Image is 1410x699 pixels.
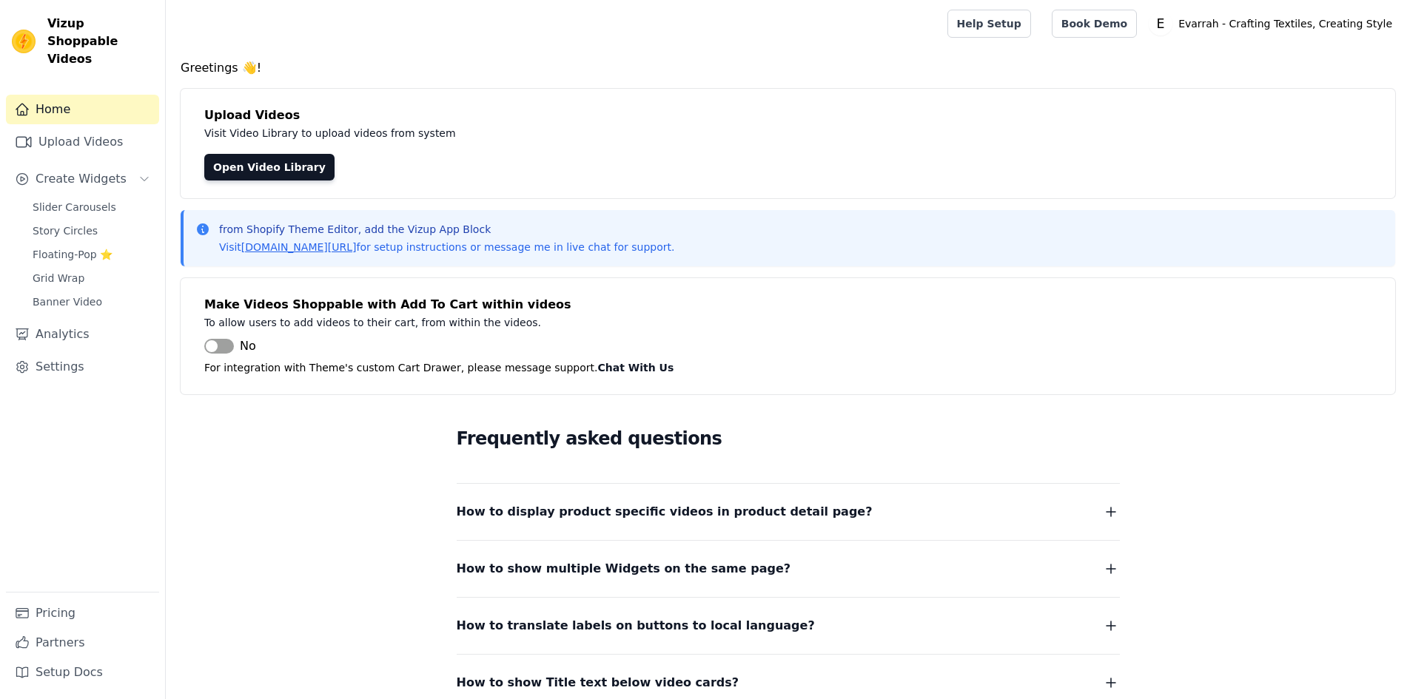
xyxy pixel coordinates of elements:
[33,200,116,215] span: Slider Carousels
[12,30,36,53] img: Vizup
[6,320,159,349] a: Analytics
[6,598,159,628] a: Pricing
[33,223,98,238] span: Story Circles
[457,558,791,579] span: How to show multiple Widgets on the same page?
[457,672,739,693] span: How to show Title text below video cards?
[457,615,1120,636] button: How to translate labels on buttons to local language?
[204,359,1372,376] p: For integration with Theme's custom Cart Drawer, please message support.
[24,197,159,217] a: Slider Carousels
[33,294,102,309] span: Banner Video
[204,107,1372,124] h4: Upload Videos
[47,15,153,68] span: Vizup Shoppable Videos
[1052,10,1137,38] a: Book Demo
[219,240,674,254] p: Visit for setup instructions or message me in live chat for support.
[204,154,335,180] a: Open Video Library
[33,247,113,262] span: Floating-Pop ⭐
[24,220,159,241] a: Story Circles
[36,170,127,188] span: Create Widgets
[6,658,159,687] a: Setup Docs
[24,268,159,288] a: Grid Wrap
[6,352,159,382] a: Settings
[457,424,1120,453] h2: Frequently asked questions
[219,222,674,237] p: from Shopify Theme Editor, add the Vizup App Block
[457,502,1120,522] button: How to display product specific videos in product detail page?
[204,337,256,355] button: No
[240,337,256,355] span: No
[204,314,867,331] p: To allow users to add videos to their cart, from within the videos.
[33,271,84,286] span: Grid Wrap
[6,95,159,124] a: Home
[457,558,1120,579] button: How to show multiple Widgets on the same page?
[181,59,1395,77] h4: Greetings 👋!
[24,291,159,312] a: Banner Video
[204,124,867,142] p: Visit Video Library to upload videos from system
[457,615,815,636] span: How to translate labels on buttons to local language?
[6,628,159,658] a: Partners
[24,244,159,265] a: Floating-Pop ⭐
[1172,10,1398,37] p: Evarrah - Crafting Textiles, Creating Style
[457,672,1120,693] button: How to show Title text below video cards?
[6,127,159,157] a: Upload Videos
[598,359,674,376] button: Chat With Us
[241,241,357,253] a: [DOMAIN_NAME][URL]
[1149,10,1398,37] button: E Evarrah - Crafting Textiles, Creating Style
[204,296,1372,314] h4: Make Videos Shoppable with Add To Cart within videos
[457,502,873,522] span: How to display product specific videos in product detail page?
[6,164,159,194] button: Create Widgets
[947,10,1031,38] a: Help Setup
[1157,16,1165,31] text: E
